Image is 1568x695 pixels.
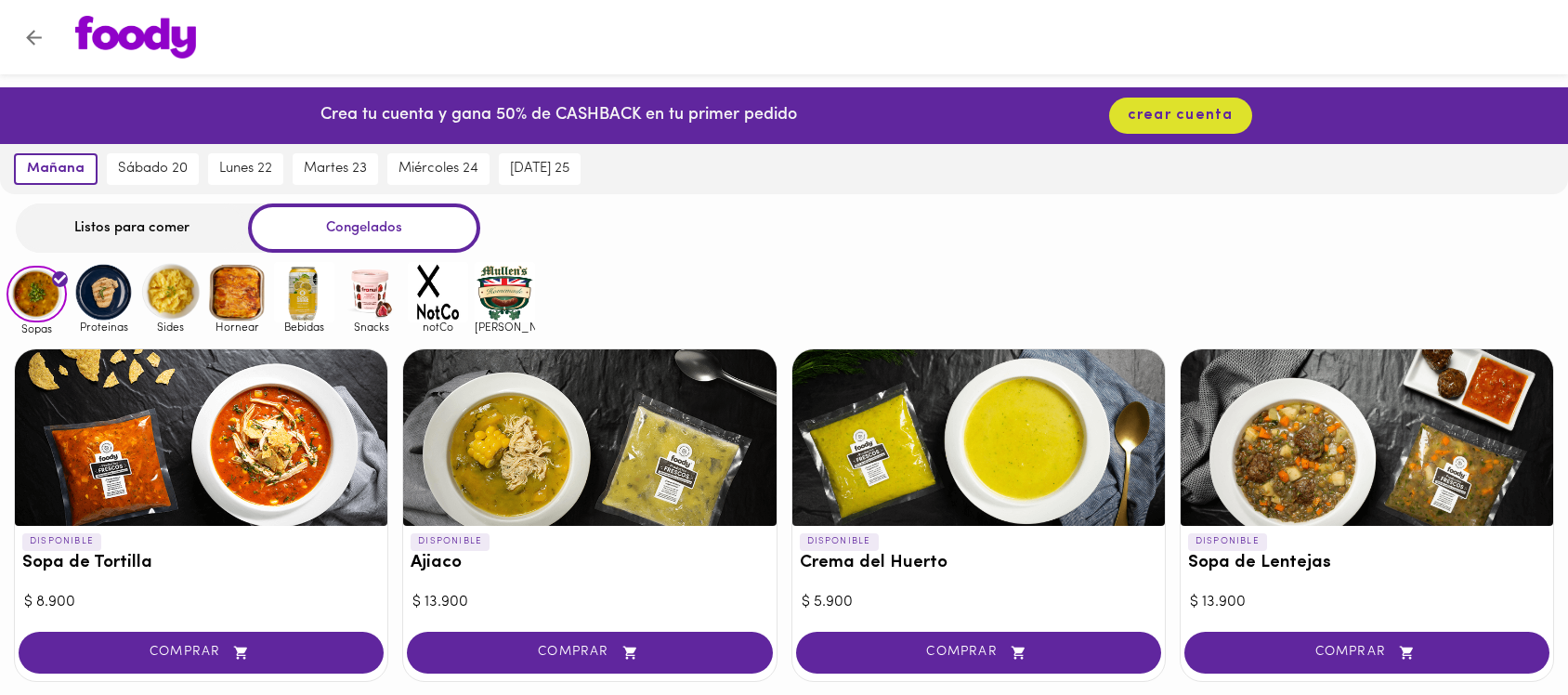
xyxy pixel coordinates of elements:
img: Hornear [207,262,268,322]
img: Bebidas [274,262,334,322]
h3: Crema del Huerto [800,554,1157,573]
button: Volver [11,15,57,60]
button: [DATE] 25 [499,153,581,185]
p: DISPONIBLE [800,533,879,550]
div: Crema del Huerto [792,349,1165,526]
span: Proteinas [73,321,134,333]
div: Ajiaco [403,349,776,526]
button: COMPRAR [1184,632,1549,674]
p: Crea tu cuenta y gana 50% de CASHBACK en tu primer pedido [320,104,797,128]
span: crear cuenta [1128,107,1234,125]
div: Congelados [248,203,480,253]
button: COMPRAR [19,632,384,674]
button: mañana [14,153,98,185]
div: $ 8.900 [24,592,378,613]
button: sábado 20 [107,153,199,185]
h3: Sopa de Tortilla [22,554,380,573]
div: $ 13.900 [1190,592,1544,613]
img: Proteinas [73,262,134,322]
button: martes 23 [293,153,378,185]
p: DISPONIBLE [1188,533,1267,550]
img: mullens [475,262,535,322]
span: [PERSON_NAME] [475,321,535,333]
span: COMPRAR [42,645,360,661]
button: lunes 22 [208,153,283,185]
span: COMPRAR [430,645,749,661]
span: [DATE] 25 [510,161,569,177]
div: Sopa de Lentejas [1181,349,1553,526]
span: notCo [408,321,468,333]
p: DISPONIBLE [411,533,490,550]
img: notCo [408,262,468,322]
span: Hornear [207,321,268,333]
span: sábado 20 [118,161,188,177]
h3: Sopa de Lentejas [1188,554,1546,573]
div: Sopa de Tortilla [15,349,387,526]
span: Snacks [341,321,401,333]
h3: Ajiaco [411,554,768,573]
span: Sides [140,321,201,333]
div: $ 5.900 [802,592,1156,613]
button: miércoles 24 [387,153,490,185]
span: mañana [27,161,85,177]
div: $ 13.900 [412,592,766,613]
span: martes 23 [304,161,367,177]
button: COMPRAR [407,632,772,674]
img: Snacks [341,262,401,322]
p: DISPONIBLE [22,533,101,550]
span: Bebidas [274,321,334,333]
img: Sopas [7,266,67,323]
div: Listos para comer [16,203,248,253]
span: miércoles 24 [399,161,478,177]
img: logo.png [75,16,196,59]
button: crear cuenta [1109,98,1252,134]
span: Sopas [7,322,67,334]
span: COMPRAR [1208,645,1526,661]
span: COMPRAR [819,645,1138,661]
button: COMPRAR [796,632,1161,674]
span: lunes 22 [219,161,272,177]
img: Sides [140,262,201,322]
